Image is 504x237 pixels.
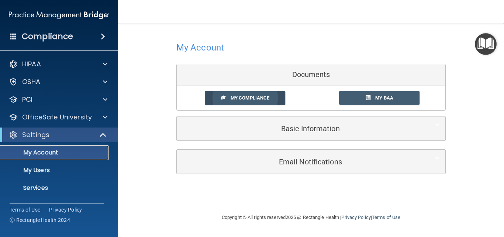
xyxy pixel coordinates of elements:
p: Services [5,184,106,192]
a: Terms of Use [10,206,40,213]
a: OfficeSafe University [9,113,107,122]
a: Email Notifications [182,153,440,170]
img: PMB logo [9,8,109,22]
a: OSHA [9,77,107,86]
button: Open Resource Center [475,33,497,55]
p: HIPAA [22,60,41,69]
p: OfficeSafe University [22,113,92,122]
a: Privacy Policy [49,206,82,213]
div: Documents [177,64,445,86]
p: My Account [5,149,106,156]
a: Terms of Use [372,215,400,220]
p: Sign Out [5,202,106,209]
div: Copyright © All rights reserved 2025 @ Rectangle Health | | [176,206,446,229]
p: PCI [22,95,32,104]
h5: Email Notifications [182,158,417,166]
p: Settings [22,130,49,139]
span: My Compliance [231,95,269,101]
span: Ⓒ Rectangle Health 2024 [10,216,70,224]
a: Privacy Policy [341,215,370,220]
a: HIPAA [9,60,107,69]
a: PCI [9,95,107,104]
h5: Basic Information [182,125,417,133]
h4: My Account [176,43,224,52]
a: Basic Information [182,120,440,137]
h4: Compliance [22,31,73,42]
span: My BAA [375,95,393,101]
a: Settings [9,130,107,139]
p: My Users [5,167,106,174]
p: OSHA [22,77,41,86]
